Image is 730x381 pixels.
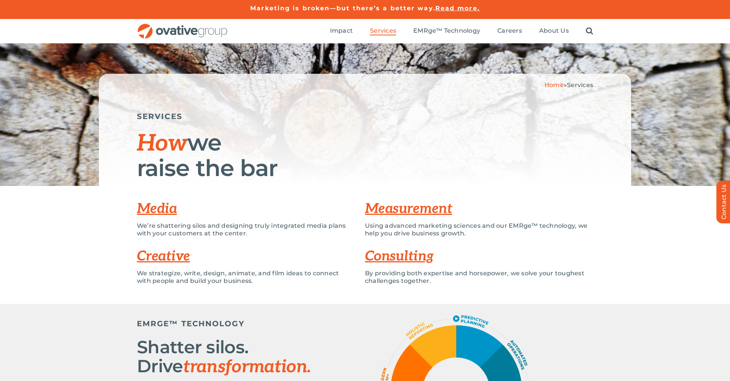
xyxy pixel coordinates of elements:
a: Media [137,200,177,217]
h5: SERVICES [137,112,593,121]
a: Careers [497,27,522,35]
p: Using advanced marketing sciences and our EMRge™ technology, we help you drive business growth. [365,222,593,237]
p: We’re shattering silos and designing truly integrated media plans with your customers at the center. [137,222,354,237]
a: Consulting [365,248,434,265]
h5: EMRGE™ TECHNOLOGY [137,319,319,328]
a: About Us [539,27,569,35]
span: Services [567,81,593,89]
a: OG_Full_horizontal_RGB [137,23,228,30]
a: Services [370,27,396,35]
a: Measurement [365,200,452,217]
span: How [137,130,187,157]
a: Creative [137,248,190,265]
h1: we raise the bar [137,130,593,180]
span: transformation. [183,356,311,378]
a: EMRge™ Technology [413,27,480,35]
a: Impact [330,27,353,35]
a: Home [544,81,564,89]
h2: Shatter silos. Drive [137,338,319,376]
a: Search [586,27,593,35]
a: Marketing is broken—but there’s a better way. [250,5,435,12]
a: Read more. [435,5,480,12]
p: We strategize, write, design, animate, and film ideas to connect with people and build your busin... [137,270,354,285]
nav: Menu [330,19,593,43]
p: By providing both expertise and horsepower, we solve your toughest challenges together. [365,270,593,285]
span: » [544,81,593,89]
